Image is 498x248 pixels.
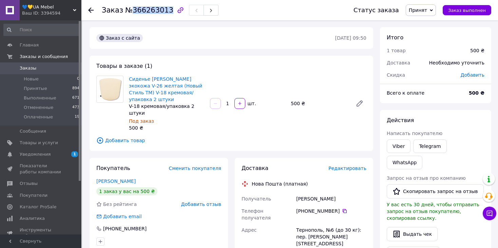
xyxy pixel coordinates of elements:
[24,114,53,120] span: Оплаченные
[387,227,438,241] button: Выдать чек
[96,34,143,42] div: Заказ с сайта
[24,76,39,82] span: Новые
[425,55,489,70] div: Необходимо уточнить
[246,100,257,107] div: шт.
[77,76,79,82] span: 0
[20,140,58,146] span: Товары и услуги
[413,139,446,153] a: Telegram
[72,85,79,92] span: 894
[20,163,63,175] span: Показатели работы компании
[129,118,154,124] span: Под заказ
[96,187,157,195] div: 1 заказ у вас на 500 ₴
[102,225,147,232] div: [PHONE_NUMBER]
[103,202,137,207] span: Без рейтинга
[242,208,271,221] span: Телефон получателя
[88,7,94,14] div: Вернуться назад
[20,65,36,71] span: Заказы
[353,7,399,14] div: Статус заказа
[242,227,256,233] span: Адрес
[22,4,73,10] span: 💙💛UA Mebel
[409,7,427,13] span: Принят
[24,85,47,92] span: Принятые
[387,72,405,78] span: Скидка
[96,213,142,220] div: Добавить email
[125,6,173,14] span: №366263013
[102,6,123,14] span: Заказ
[3,24,80,36] input: Поиск
[387,175,466,181] span: Запрос на отзыв про компанию
[387,131,442,136] span: Написать покупателю
[20,42,39,48] span: Главная
[129,125,205,131] div: 500 ₴
[387,90,424,96] span: Всего к оплате
[129,103,205,116] div: V-18 кремовая/упаковка 2 штуки
[387,60,410,65] span: Доставка
[20,151,51,157] span: Уведомления
[20,128,46,134] span: Сообщения
[96,63,152,69] span: Товары в заказе (1)
[448,8,486,13] span: Заказ выполнен
[75,114,79,120] span: 19
[22,10,81,16] div: Ваш ID: 3394594
[387,156,422,169] a: WhatsApp
[328,166,366,171] span: Редактировать
[470,47,484,54] div: 500 ₴
[24,95,56,101] span: Выполненные
[335,35,366,41] time: [DATE] 09:50
[387,48,406,53] span: 1 товар
[353,97,366,110] a: Редактировать
[483,207,496,220] button: Чат с покупателем
[20,227,63,239] span: Инструменты вебмастера и SEO
[443,5,491,15] button: Заказ выполнен
[96,178,136,184] a: [PERSON_NAME]
[20,204,56,210] span: Каталог ProSale
[20,192,47,198] span: Покупатели
[288,99,350,108] div: 500 ₴
[97,77,123,101] img: Сиденье стула Neron экокожа V-26 желтая (Новый Стиль ТМ) V-18 кремовая/упаковка 2 штуки
[129,76,202,102] a: Сиденье [PERSON_NAME] экокожа V-26 желтая (Новый Стиль ТМ) V-18 кремовая/упаковка 2 штуки
[181,202,221,207] span: Добавить отзыв
[387,202,479,221] span: У вас есть 30 дней, чтобы отправить запрос на отзыв покупателю, скопировав ссылку.
[469,90,484,96] b: 500 ₴
[387,184,484,198] button: Скопировать запрос на отзыв
[242,196,271,202] span: Получатель
[96,137,366,144] span: Добавить товар
[96,165,130,171] span: Покупатель
[296,208,366,214] div: [PHONE_NUMBER]
[20,215,45,222] span: Аналитика
[20,180,38,187] span: Отзывы
[24,104,53,111] span: Отмененные
[387,117,414,123] span: Действия
[102,213,142,220] div: Добавить email
[71,151,78,157] span: 1
[387,34,403,41] span: Итого
[72,104,79,111] span: 473
[242,165,268,171] span: Доставка
[20,54,68,60] span: Заказы и сообщения
[250,180,309,187] div: Нова Пошта (платная)
[72,95,79,101] span: 671
[295,193,368,205] div: [PERSON_NAME]
[387,139,410,153] a: Viber
[169,166,221,171] span: Сменить покупателя
[461,72,484,78] span: Добавить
